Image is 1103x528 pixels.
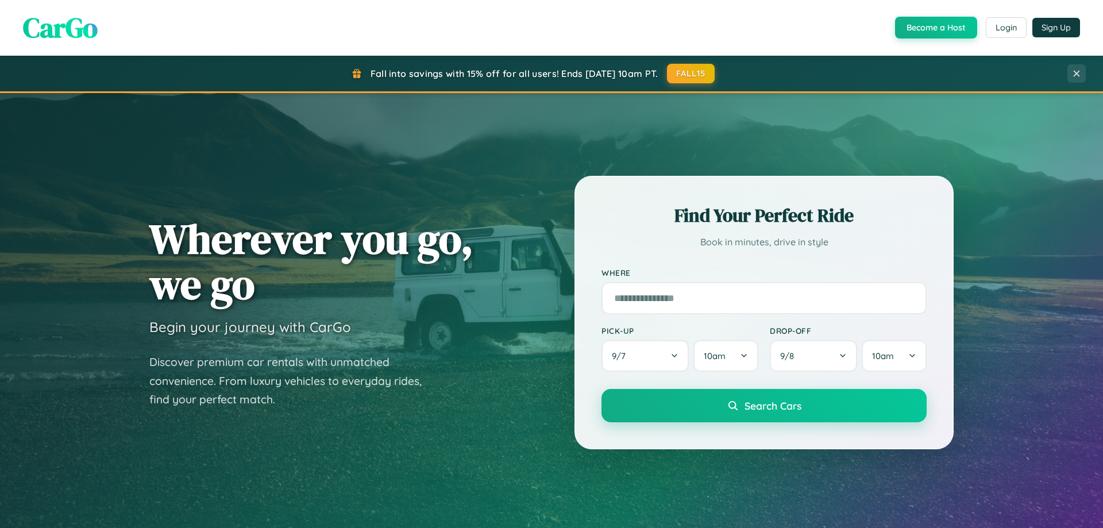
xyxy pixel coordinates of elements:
[770,340,857,372] button: 9/8
[986,17,1027,38] button: Login
[149,318,351,336] h3: Begin your journey with CarGo
[667,64,715,83] button: FALL15
[895,17,977,38] button: Become a Host
[371,68,658,79] span: Fall into savings with 15% off for all users! Ends [DATE] 10am PT.
[745,399,801,412] span: Search Cars
[149,353,437,409] p: Discover premium car rentals with unmatched convenience. From luxury vehicles to everyday rides, ...
[601,340,689,372] button: 9/7
[872,350,894,361] span: 10am
[601,203,927,228] h2: Find Your Perfect Ride
[149,216,473,307] h1: Wherever you go, we go
[601,234,927,250] p: Book in minutes, drive in style
[693,340,758,372] button: 10am
[23,9,98,47] span: CarGo
[601,326,758,336] label: Pick-up
[601,268,927,278] label: Where
[704,350,726,361] span: 10am
[601,389,927,422] button: Search Cars
[770,326,927,336] label: Drop-off
[862,340,927,372] button: 10am
[612,350,631,361] span: 9 / 7
[1032,18,1080,37] button: Sign Up
[780,350,800,361] span: 9 / 8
